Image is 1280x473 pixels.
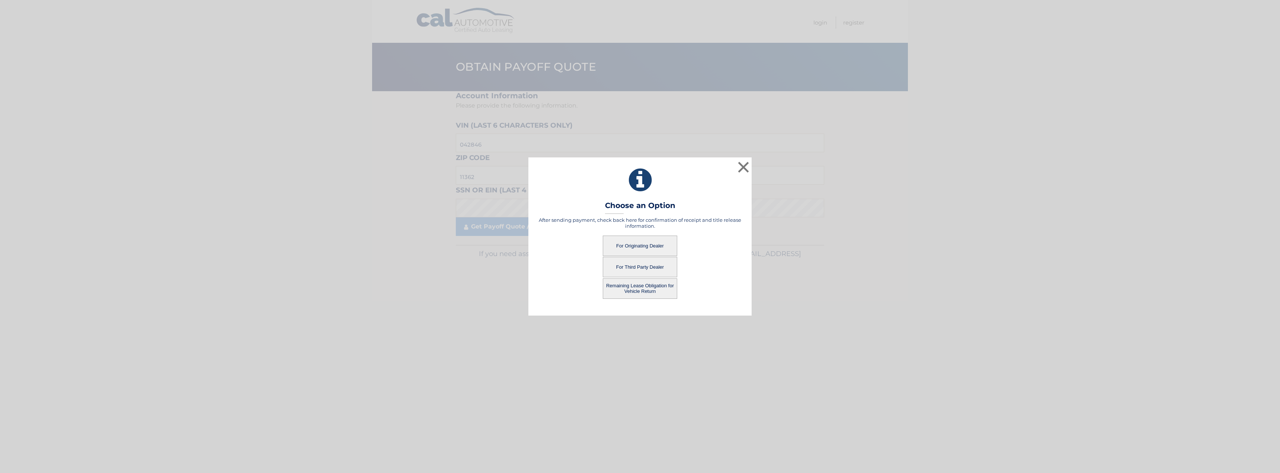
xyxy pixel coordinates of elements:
[603,236,677,256] button: For Originating Dealer
[603,278,677,299] button: Remaining Lease Obligation for Vehicle Return
[603,257,677,277] button: For Third Party Dealer
[538,217,742,229] h5: After sending payment, check back here for confirmation of receipt and title release information.
[736,160,751,175] button: ×
[605,201,675,214] h3: Choose an Option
